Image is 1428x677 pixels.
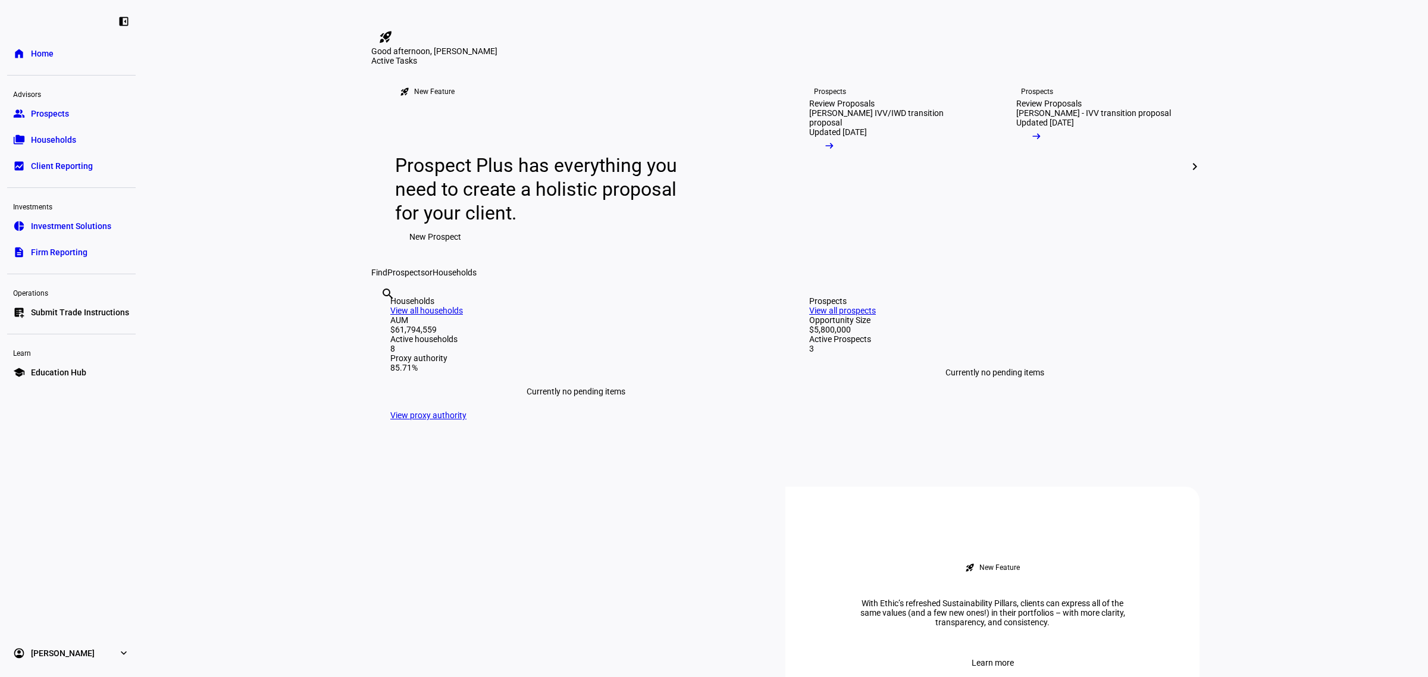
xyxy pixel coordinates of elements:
[809,334,1180,344] div: Active Prospects
[965,563,975,572] mat-icon: rocket_launch
[31,134,76,146] span: Households
[395,153,688,225] div: Prospect Plus has everything you need to create a holistic proposal for your client.
[390,334,762,344] div: Active households
[809,99,875,108] div: Review Proposals
[13,160,25,172] eth-mat-symbol: bid_landscape
[809,353,1180,391] div: Currently no pending items
[13,246,25,258] eth-mat-symbol: description
[390,325,762,334] div: $61,794,559
[31,108,69,120] span: Prospects
[13,108,25,120] eth-mat-symbol: group
[31,306,129,318] span: Submit Trade Instructions
[1031,130,1042,142] mat-icon: arrow_right_alt
[31,647,95,659] span: [PERSON_NAME]
[13,306,25,318] eth-mat-symbol: list_alt_add
[31,366,86,378] span: Education Hub
[7,128,136,152] a: folder_copyHouseholds
[1016,108,1171,118] div: [PERSON_NAME] - IVV transition proposal
[118,647,130,659] eth-mat-symbol: expand_more
[7,240,136,264] a: descriptionFirm Reporting
[997,65,1195,268] a: ProspectsReview Proposals[PERSON_NAME] - IVV transition proposalUpdated [DATE]
[13,48,25,59] eth-mat-symbol: home
[390,344,762,353] div: 8
[371,268,1200,277] div: Find or
[7,102,136,126] a: groupProspects
[433,268,477,277] span: Households
[409,225,461,249] span: New Prospect
[31,160,93,172] span: Client Reporting
[13,220,25,232] eth-mat-symbol: pie_chart
[809,306,876,315] a: View all prospects
[979,563,1020,572] div: New Feature
[390,315,762,325] div: AUM
[118,15,130,27] eth-mat-symbol: left_panel_close
[1016,99,1082,108] div: Review Proposals
[390,353,762,363] div: Proxy authority
[395,225,475,249] button: New Prospect
[809,344,1180,353] div: 3
[381,287,395,301] mat-icon: search
[7,154,136,178] a: bid_landscapeClient Reporting
[790,65,988,268] a: ProspectsReview Proposals[PERSON_NAME] IVV/IWD transition proposalUpdated [DATE]
[809,315,1180,325] div: Opportunity Size
[390,296,762,306] div: Households
[7,198,136,214] div: Investments
[378,30,393,44] mat-icon: rocket_launch
[957,651,1028,675] button: Learn more
[390,363,762,372] div: 85.71%
[7,85,136,102] div: Advisors
[809,325,1180,334] div: $5,800,000
[390,372,762,410] div: Currently no pending items
[31,220,111,232] span: Investment Solutions
[371,56,1200,65] div: Active Tasks
[390,306,463,315] a: View all households
[31,246,87,258] span: Firm Reporting
[809,108,969,127] div: [PERSON_NAME] IVV/IWD transition proposal
[809,127,867,137] div: Updated [DATE]
[31,48,54,59] span: Home
[387,268,425,277] span: Prospects
[1016,118,1074,127] div: Updated [DATE]
[1188,159,1202,174] mat-icon: chevron_right
[13,366,25,378] eth-mat-symbol: school
[371,46,1200,56] div: Good afternoon, [PERSON_NAME]
[809,296,1180,306] div: Prospects
[814,87,846,96] div: Prospects
[844,598,1141,627] div: With Ethic’s refreshed Sustainability Pillars, clients can express all of the same values (and a ...
[972,651,1014,675] span: Learn more
[7,42,136,65] a: homeHome
[823,140,835,152] mat-icon: arrow_right_alt
[7,214,136,238] a: pie_chartInvestment Solutions
[414,87,455,96] div: New Feature
[13,134,25,146] eth-mat-symbol: folder_copy
[13,647,25,659] eth-mat-symbol: account_circle
[400,87,409,96] mat-icon: rocket_launch
[381,303,383,317] input: Enter name of prospect or household
[1021,87,1053,96] div: Prospects
[7,284,136,300] div: Operations
[7,344,136,361] div: Learn
[390,410,466,420] a: View proxy authority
